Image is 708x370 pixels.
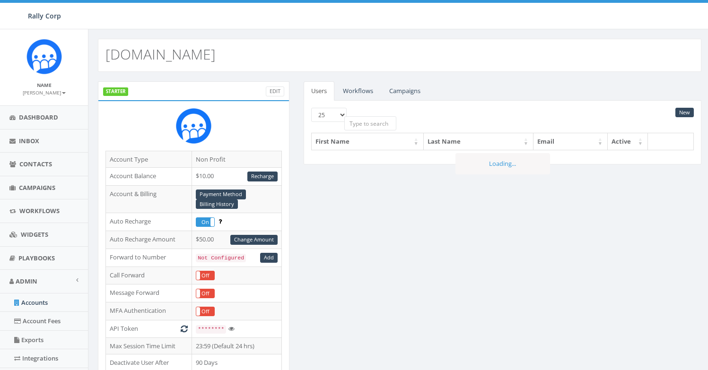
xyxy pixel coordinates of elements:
[106,168,192,186] td: Account Balance
[16,277,37,285] span: Admin
[26,39,62,74] img: Icon_1.png
[19,207,60,215] span: Workflows
[230,235,278,245] a: Change Amount
[19,183,55,192] span: Campaigns
[181,326,188,332] i: Generate New Token
[424,133,533,150] th: Last Name
[196,199,238,209] a: Billing History
[312,133,424,150] th: First Name
[196,271,214,280] label: Off
[196,289,214,298] label: Off
[106,213,192,231] td: Auto Recharge
[192,168,282,186] td: $10.00
[196,289,215,299] div: OnOff
[196,307,215,317] div: OnOff
[192,231,282,249] td: $50.00
[37,82,52,88] small: Name
[105,46,216,62] h2: [DOMAIN_NAME]
[23,89,66,96] small: [PERSON_NAME]
[196,271,215,281] div: OnOff
[28,11,61,20] span: Rally Corp
[219,217,222,225] span: Enable to prevent campaign failure.
[23,88,66,96] a: [PERSON_NAME]
[196,217,215,227] div: OnOff
[533,133,608,150] th: Email
[106,231,192,249] td: Auto Recharge Amount
[196,254,246,262] code: Not Configured
[106,185,192,213] td: Account & Billing
[196,307,214,316] label: Off
[19,113,58,121] span: Dashboard
[196,218,214,227] label: On
[192,337,282,354] td: 23:59 (Default 24 hrs)
[21,230,48,239] span: Widgets
[106,320,192,338] td: API Token
[608,133,648,150] th: Active
[19,160,52,168] span: Contacts
[18,254,55,262] span: Playbooks
[260,253,278,263] a: Add
[103,87,128,96] label: STARTER
[675,108,694,118] a: New
[106,302,192,320] td: MFA Authentication
[176,108,211,144] img: Rally_Corp_Icon.png
[106,284,192,302] td: Message Forward
[106,151,192,168] td: Account Type
[192,151,282,168] td: Non Profit
[196,189,246,199] a: Payment Method
[344,116,396,130] input: Type to search
[106,267,192,284] td: Call Forward
[455,153,550,174] div: Loading...
[304,81,334,101] a: Users
[19,137,39,145] span: Inbox
[106,337,192,354] td: Max Session Time Limit
[266,86,284,96] a: Edit
[106,249,192,267] td: Forward to Number
[382,81,428,101] a: Campaigns
[247,172,278,181] a: Recharge
[335,81,381,101] a: Workflows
